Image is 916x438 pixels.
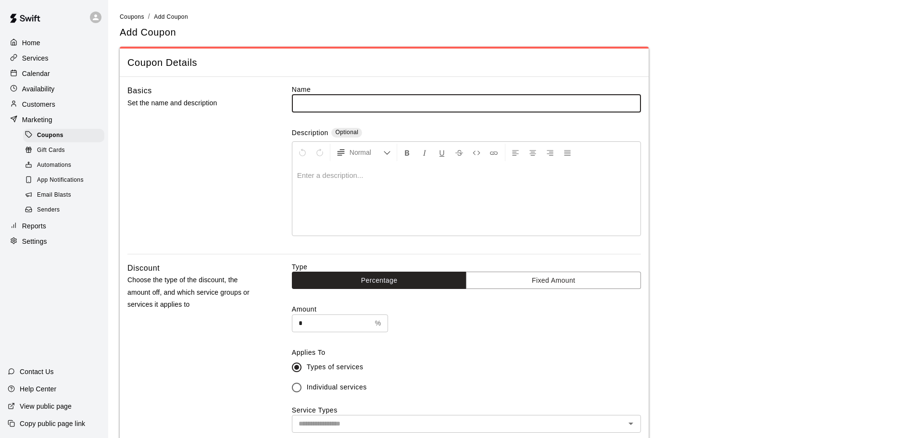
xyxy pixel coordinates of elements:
button: Insert Link [486,144,502,161]
div: Email Blasts [23,188,104,202]
p: Choose the type of the discount, the amount off, and which service groups or services it applies to [127,274,261,311]
label: Service Types [292,406,338,414]
button: Percentage [292,272,467,289]
button: Center Align [525,144,541,161]
nav: breadcrumb [120,12,904,22]
a: Marketing [8,113,100,127]
span: Types of services [307,362,364,372]
a: Customers [8,97,100,112]
p: Services [22,53,49,63]
button: Justify Align [559,144,576,161]
p: Settings [22,237,47,246]
p: Home [22,38,40,48]
span: Email Blasts [37,190,71,200]
p: % [375,318,381,328]
button: Fixed Amount [466,272,641,289]
a: Coupons [120,13,144,20]
span: Senders [37,205,60,215]
a: Calendar [8,66,100,81]
p: Calendar [22,69,50,78]
label: Amount [292,304,641,314]
a: Services [8,51,100,65]
button: Format Italics [416,144,433,161]
a: Coupons [23,128,108,143]
div: Senders [23,203,104,217]
label: Applies To [292,348,641,357]
label: Name [292,85,641,94]
span: Coupons [37,131,63,140]
a: Gift Cards [23,143,108,158]
h6: Discount [127,262,160,275]
p: Help Center [20,384,56,394]
span: Normal [350,148,383,157]
li: / [148,12,150,22]
a: Availability [8,82,100,96]
span: App Notifications [37,175,84,185]
div: App Notifications [23,174,104,187]
button: Open [624,417,638,430]
button: Format Strikethrough [451,144,467,161]
a: App Notifications [23,173,108,188]
button: Redo [312,144,328,161]
span: Individual services [307,382,367,392]
p: Set the name and description [127,97,261,109]
h5: Add Coupon [120,26,176,39]
p: Contact Us [20,367,54,376]
button: Undo [294,144,311,161]
p: Availability [22,84,55,94]
p: View public page [20,401,72,411]
span: Automations [37,161,71,170]
button: Left Align [507,144,524,161]
a: Home [8,36,100,50]
button: Formatting Options [332,144,395,161]
a: Automations [23,158,108,173]
button: Insert Code [468,144,485,161]
p: Customers [22,100,55,109]
span: Gift Cards [37,146,65,155]
span: Optional [335,129,358,136]
button: Right Align [542,144,558,161]
label: Type [292,262,641,272]
a: Email Blasts [23,188,108,203]
button: Format Underline [434,144,450,161]
a: Senders [23,203,108,218]
span: Coupon Details [127,56,641,69]
span: Add Coupon [154,13,188,20]
p: Marketing [22,115,52,125]
label: Description [292,128,328,139]
p: Copy public page link [20,419,85,428]
a: Settings [8,234,100,249]
p: Reports [22,221,46,231]
a: Reports [8,219,100,233]
h6: Basics [127,85,152,97]
button: Format Bold [399,144,415,161]
div: Automations [23,159,104,172]
div: Coupons [23,129,104,142]
div: Gift Cards [23,144,104,157]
